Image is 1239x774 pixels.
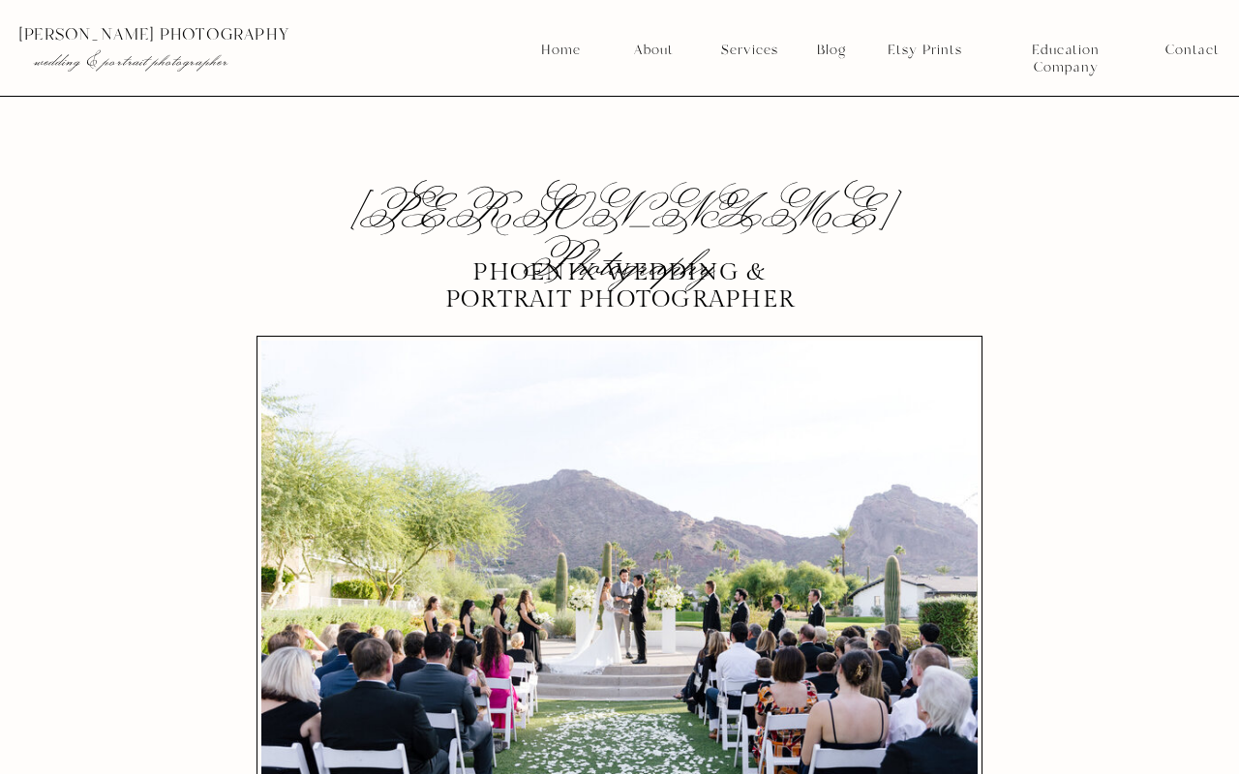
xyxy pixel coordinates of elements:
a: Services [713,42,785,59]
p: wedding & portrait photographer [34,51,277,71]
p: [PERSON_NAME] photography [18,26,317,44]
a: Home [540,42,582,59]
h2: [PERSON_NAME] Photography [293,191,947,237]
p: Phoenix Wedding & portrait photographer [436,259,804,313]
a: Etsy Prints [880,42,969,59]
a: Contact [1165,42,1219,59]
a: Education Company [999,42,1133,59]
a: About [628,42,678,59]
a: Blog [810,42,853,59]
